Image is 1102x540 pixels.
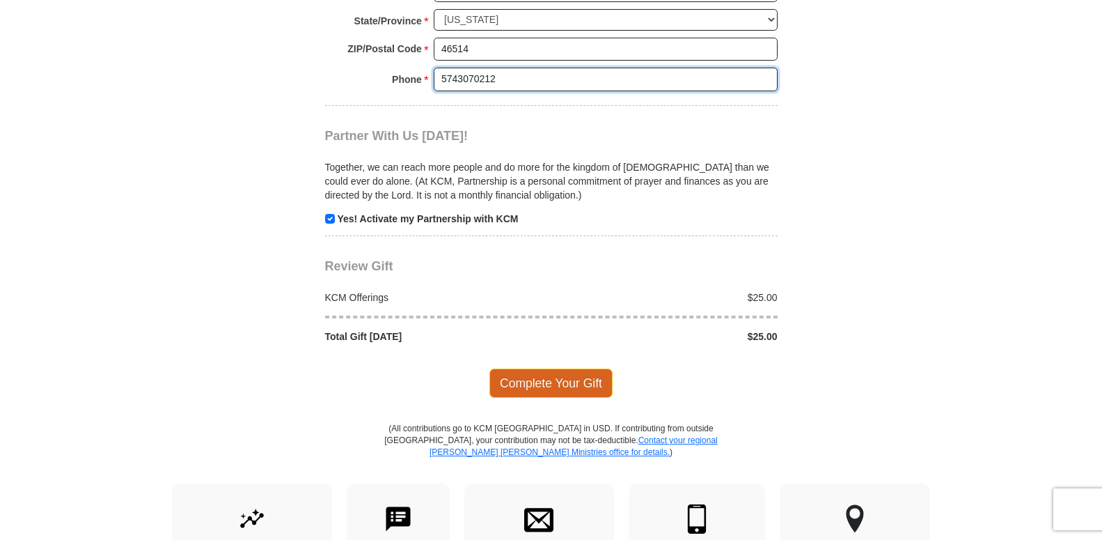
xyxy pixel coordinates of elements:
strong: Yes! Activate my Partnership with KCM [337,213,518,224]
span: Partner With Us [DATE]! [325,129,469,143]
div: Total Gift [DATE] [317,330,551,344]
strong: ZIP/Postal Code [347,39,422,59]
img: other-region [845,504,865,534]
span: Complete Your Gift [489,369,613,398]
div: KCM Offerings [317,291,551,304]
img: text-to-give.svg [384,504,413,534]
div: $25.00 [551,330,785,344]
p: (All contributions go to KCM [GEOGRAPHIC_DATA] in USD. If contributing from outside [GEOGRAPHIC_D... [384,423,718,484]
strong: Phone [392,70,422,89]
img: envelope.svg [524,504,553,534]
span: Review Gift [325,259,393,273]
strong: State/Province [354,11,422,31]
img: give-by-stock.svg [237,504,267,534]
img: mobile.svg [682,504,711,534]
p: Together, we can reach more people and do more for the kingdom of [DEMOGRAPHIC_DATA] than we coul... [325,160,778,202]
div: $25.00 [551,291,785,304]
